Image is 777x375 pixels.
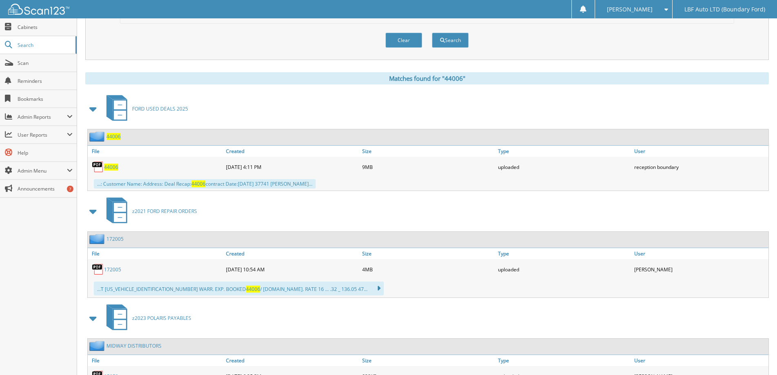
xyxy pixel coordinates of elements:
[18,78,73,84] span: Reminders
[632,159,768,175] div: reception boundary
[18,167,67,174] span: Admin Menu
[18,42,71,49] span: Search
[89,131,106,142] img: folder2.png
[496,355,632,366] a: Type
[88,355,224,366] a: File
[18,24,73,31] span: Cabinets
[106,133,121,140] a: 44006
[18,149,73,156] span: Help
[432,33,469,48] button: Search
[496,261,632,277] div: uploaded
[85,72,769,84] div: Matches found for "44006"
[191,180,206,187] span: 44006
[496,248,632,259] a: Type
[92,161,104,173] img: PDF.png
[104,164,118,171] a: 44006
[360,146,496,157] a: Size
[132,315,191,322] span: z2023 POLARIS PAYABLES
[102,302,191,334] a: z2023 POLARIS PAYABLES
[94,282,384,295] div: ...T [US_VEHICLE_IDENTIFICATION_NUMBER] WARR. EXP. BOOKED / [DOMAIN_NAME]. RATE 16 ... .32 _ 136....
[102,93,188,125] a: FORD USED DEALS 2025
[88,248,224,259] a: File
[246,286,260,293] span: 44006
[224,248,360,259] a: Created
[102,195,197,227] a: z2021 FORD REPAIR ORDERS
[67,186,73,192] div: 7
[224,261,360,277] div: [DATE] 10:54 AM
[89,234,106,244] img: folder2.png
[632,261,768,277] div: [PERSON_NAME]
[18,113,67,120] span: Admin Reports
[360,261,496,277] div: 4MB
[360,159,496,175] div: 9MB
[89,341,106,351] img: folder2.png
[496,146,632,157] a: Type
[104,266,121,273] a: 172005
[8,4,69,15] img: scan123-logo-white.svg
[106,235,124,242] a: 172005
[18,95,73,102] span: Bookmarks
[88,146,224,157] a: File
[224,146,360,157] a: Created
[632,355,768,366] a: User
[632,146,768,157] a: User
[607,7,653,12] span: [PERSON_NAME]
[106,342,162,349] a: MIDWAY DISTRIBUTORS
[632,248,768,259] a: User
[224,355,360,366] a: Created
[385,33,422,48] button: Clear
[496,159,632,175] div: uploaded
[360,248,496,259] a: Size
[18,60,73,67] span: Scan
[684,7,765,12] span: LBF Auto LTD (Boundary Ford)
[18,185,73,192] span: Announcements
[360,355,496,366] a: Size
[18,131,67,138] span: User Reports
[94,179,316,189] div: ...: Customer Name: Address: Deal Recap: contract Date:[DATE] 37741 [PERSON_NAME]...
[224,159,360,175] div: [DATE] 4:11 PM
[132,105,188,112] span: FORD USED DEALS 2025
[132,208,197,215] span: z2021 FORD REPAIR ORDERS
[92,263,104,275] img: PDF.png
